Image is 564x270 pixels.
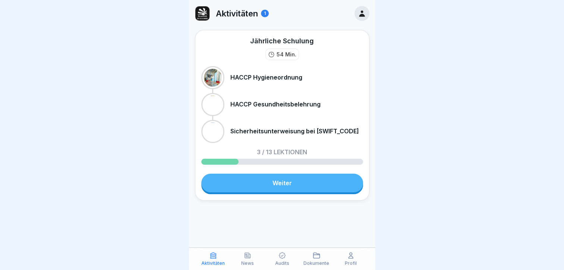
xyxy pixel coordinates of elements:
img: zazc8asra4ka39jdtci05bj8.png [195,6,209,21]
p: Audits [275,261,289,266]
p: 54 Min. [277,50,296,58]
p: HACCP Gesundheitsbelehrung [230,101,321,108]
p: 3 / 13 Lektionen [257,149,307,155]
div: Jährliche Schulung [250,36,314,46]
p: Aktivitäten [201,261,225,266]
a: Weiter [201,174,363,192]
p: Sicherheitsunterweisung bei [SWIFT_CODE] [230,128,359,135]
p: Dokumente [303,261,329,266]
p: HACCP Hygieneordnung [230,74,302,81]
p: Aktivitäten [216,9,258,18]
p: News [241,261,254,266]
p: Profil [345,261,357,266]
div: 1 [261,10,269,17]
